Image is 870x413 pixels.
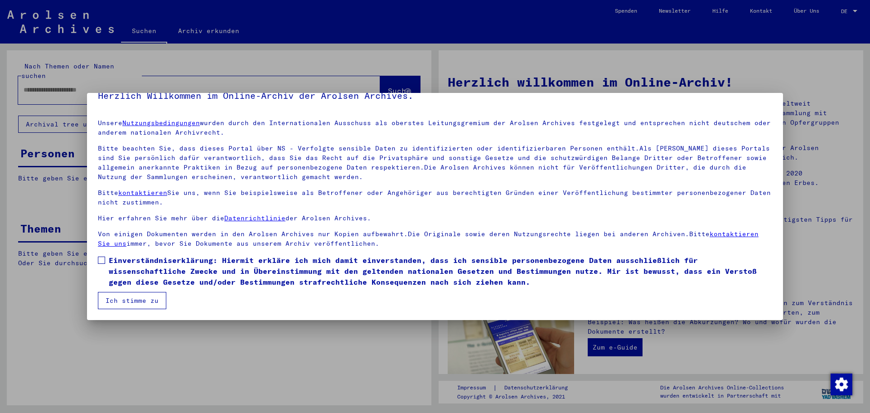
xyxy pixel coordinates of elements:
[109,255,772,287] span: Einverständniserklärung: Hiermit erkläre ich mich damit einverstanden, dass ich sensible personen...
[98,88,772,103] h5: Herzlich Willkommen im Online-Archiv der Arolsen Archives.
[98,188,772,207] p: Bitte Sie uns, wenn Sie beispielsweise als Betroffener oder Angehöriger aus berechtigten Gründen ...
[98,214,772,223] p: Hier erfahren Sie mehr über die der Arolsen Archives.
[118,189,167,197] a: kontaktieren
[98,118,772,137] p: Unsere wurden durch den Internationalen Ausschuss als oberstes Leitungsgremium der Arolsen Archiv...
[224,214,285,222] a: Datenrichtlinie
[831,374,852,395] img: Zustimmung ändern
[98,144,772,182] p: Bitte beachten Sie, dass dieses Portal über NS - Verfolgte sensible Daten zu identifizierten oder...
[122,119,200,127] a: Nutzungsbedingungen
[98,292,166,309] button: Ich stimme zu
[98,230,759,248] a: kontaktieren Sie uns
[98,229,772,248] p: Von einigen Dokumenten werden in den Arolsen Archives nur Kopien aufbewahrt.Die Originale sowie d...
